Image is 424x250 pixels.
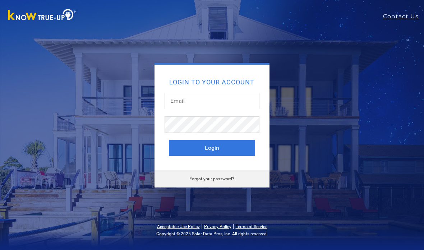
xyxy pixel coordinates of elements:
a: Contact Us [383,12,424,21]
span: | [233,223,234,230]
button: Login [169,140,255,156]
input: Email [165,93,259,109]
a: Terms of Service [236,224,267,229]
h2: Login to your account [169,79,255,85]
img: Know True-Up [4,8,80,24]
span: | [201,223,203,230]
a: Forgot your password? [189,176,234,181]
a: Acceptable Use Policy [157,224,200,229]
a: Privacy Policy [204,224,231,229]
